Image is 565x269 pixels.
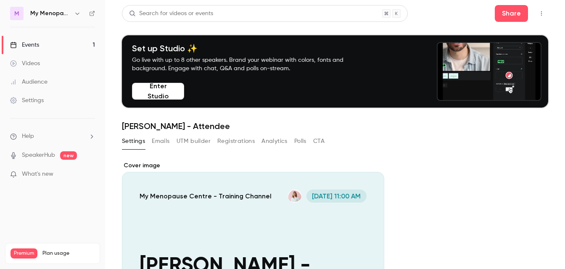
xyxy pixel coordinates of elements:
[122,134,145,148] button: Settings
[294,134,306,148] button: Polls
[11,248,37,258] span: Premium
[132,83,184,100] button: Enter Studio
[129,9,213,18] div: Search for videos or events
[10,59,40,68] div: Videos
[22,151,55,160] a: SpeakerHub
[122,121,548,131] h1: [PERSON_NAME] - Attendee
[85,171,95,178] iframe: Noticeable Trigger
[14,9,19,18] span: M
[261,134,288,148] button: Analytics
[132,56,363,73] p: Go live with up to 8 other speakers. Brand your webinar with colors, fonts and background. Engage...
[495,5,528,22] button: Share
[30,9,71,18] h6: My Menopause Centre - Training Channel
[122,161,384,170] label: Cover image
[10,132,95,141] li: help-dropdown-opener
[217,134,255,148] button: Registrations
[177,134,211,148] button: UTM builder
[10,96,44,105] div: Settings
[10,78,48,86] div: Audience
[313,134,325,148] button: CTA
[60,151,77,160] span: new
[10,41,39,49] div: Events
[152,134,169,148] button: Emails
[22,132,34,141] span: Help
[22,170,53,179] span: What's new
[42,250,95,257] span: Plan usage
[132,43,363,53] h4: Set up Studio ✨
